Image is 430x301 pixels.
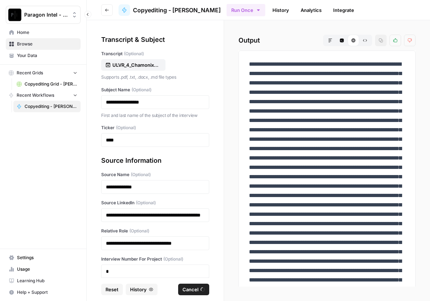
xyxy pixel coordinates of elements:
a: Copyediting - [PERSON_NAME] [119,4,221,16]
h2: Output [238,35,416,46]
span: Your Data [17,52,77,59]
div: Transcript & Subject [101,35,209,45]
button: Help + Support [6,287,81,298]
label: Interview Number For Project [101,256,209,262]
p: Supports .pdf, .txt, .docx, .md file types [101,74,209,81]
span: Paragon Intel - Copyediting [24,11,68,18]
a: Your Data [6,50,81,61]
span: (Optional) [163,256,183,262]
label: Relative Role [101,228,209,234]
a: Analytics [296,4,326,16]
a: Settings [6,252,81,263]
span: Usage [17,266,77,272]
label: Ticker [101,125,209,131]
a: Integrate [329,4,358,16]
button: Cancel [178,284,209,295]
a: Copyediting Grid - [PERSON_NAME] [13,78,81,90]
button: Run Once [227,4,265,16]
button: Recent Workflows [6,90,81,101]
span: History [130,286,147,293]
button: Reset [101,284,123,295]
p: First and last name of the subject of the interview [101,112,209,119]
label: Source Name [101,171,209,178]
a: History [268,4,293,16]
a: Copyediting - [PERSON_NAME] [13,101,81,112]
span: Recent Workflows [17,92,54,99]
span: (Optional) [131,171,151,178]
span: Cancel [182,286,198,293]
a: Usage [6,263,81,275]
label: Subject Name [101,87,209,93]
span: Learning Hub [17,278,77,284]
div: Source Information [101,156,209,166]
span: (Optional) [132,87,151,93]
a: Learning Hub [6,275,81,287]
span: Copyediting Grid - [PERSON_NAME] [25,81,77,87]
span: Settings [17,254,77,261]
span: Recent Grids [17,70,43,76]
span: Home [17,29,77,36]
a: Home [6,27,81,38]
button: Recent Grids [6,67,81,78]
span: Copyediting - [PERSON_NAME] [25,103,77,110]
button: History [126,284,158,295]
p: ULVR_4_Chamonix Raw Transcript.docx [112,61,159,69]
a: Browse [6,38,81,50]
span: (Optional) [116,125,136,131]
label: Source LinkedIn [101,200,209,206]
img: Paragon Intel - Copyediting Logo [8,8,21,21]
span: (Optional) [129,228,149,234]
label: Transcript [101,51,209,57]
span: Reset [106,286,119,293]
span: Help + Support [17,289,77,296]
span: (Optional) [124,51,144,57]
span: Copyediting - [PERSON_NAME] [133,6,221,14]
span: Browse [17,41,77,47]
button: ULVR_4_Chamonix Raw Transcript.docx [101,59,165,71]
span: (Optional) [136,200,156,206]
button: Workspace: Paragon Intel - Copyediting [6,6,81,24]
